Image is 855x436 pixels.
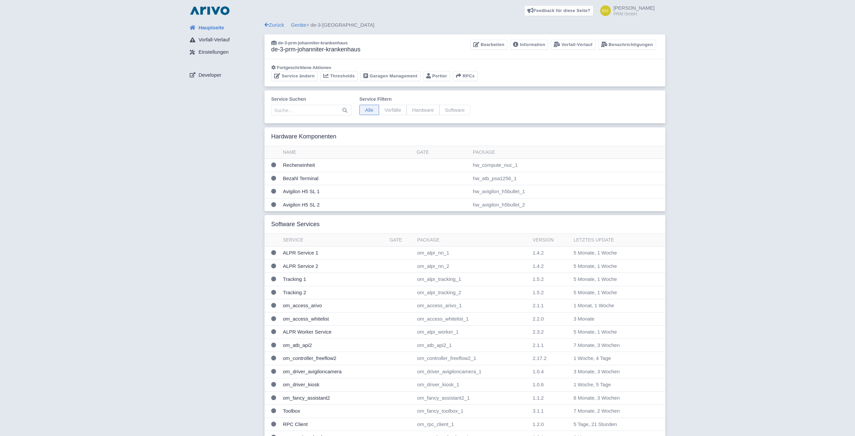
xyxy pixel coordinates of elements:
[280,365,387,378] td: om_driver_avigiloncamera
[533,290,544,295] span: 1.5.2
[280,273,387,286] td: Tracking 1
[533,395,544,401] span: 1.1.2
[277,65,331,70] span: Fortgeschrittene Aktionen
[414,273,530,286] td: om_alpr_tracking_1
[414,286,530,299] td: om_alpr_tracking_2
[571,260,651,273] td: 5 Monate, 1 Woche
[571,405,651,418] td: 7 Monate, 2 Wochen
[271,71,318,81] a: Service ändern
[414,326,530,339] td: om_alpr_worker_1
[533,329,544,335] span: 2.3.2
[387,234,414,247] th: Gate
[571,312,651,326] td: 3 Monate
[414,352,530,365] td: om_controller_freeflow2_1
[265,22,284,28] a: Zurück
[470,159,665,172] td: hw_compute_nuc_1
[470,185,665,198] td: hw_avigilon_h5bullet_1
[198,71,221,79] span: Developer
[414,146,470,159] th: Gate
[533,408,544,414] span: 3.1.1
[470,198,665,211] td: hw_avigilon_h5bullet_2
[280,247,387,260] td: ALPR Service 1
[280,312,387,326] td: om_access_whitelist
[571,234,651,247] th: Letztes Update
[571,326,651,339] td: 5 Monate, 1 Woche
[271,221,320,228] h3: Software Services
[280,234,387,247] th: Service
[533,303,544,308] span: 2.1.1
[414,247,530,260] td: om_alpr_nn_1
[533,382,544,387] span: 1.0.6
[533,263,544,269] span: 1.4.2
[280,299,387,313] td: om_access_arivo
[414,365,530,378] td: om_driver_avigiloncamera_1
[533,342,544,348] span: 2.1.1
[571,273,651,286] td: 5 Monate, 1 Woche
[184,69,265,81] a: Developer
[571,286,651,299] td: 5 Monate, 1 Woche
[414,405,530,418] td: om_fancy_toolbox_1
[280,159,414,172] td: Recheneinheit
[198,24,224,32] span: Hauptseite
[280,405,387,418] td: Toolbox
[414,260,530,273] td: om_alpr_nn_2
[271,96,351,103] label: Service suchen
[406,105,440,115] span: Hardware
[414,418,530,431] td: om_rpc_client_1
[598,40,656,50] a: Benachrichtigungen
[533,369,544,374] span: 1.0.4
[571,418,651,431] td: 5 Tage, 21 Stunden
[530,234,571,247] th: Version
[571,378,651,392] td: 1 Woche, 5 Tage
[470,40,507,50] a: Bearbeiten
[510,40,548,50] a: Information
[188,5,231,16] img: logo
[271,133,336,140] h3: Hardware Komponenten
[423,71,450,81] a: Portier
[291,22,306,28] a: Geräte
[470,172,665,185] td: hw_atb_psa1256_1
[439,105,470,115] span: Software
[414,299,530,313] td: om_access_arivo_1
[614,5,655,11] span: [PERSON_NAME]
[414,234,530,247] th: Package
[571,352,651,365] td: 1 Woche, 4 Tage
[379,105,407,115] span: Vorfälle
[533,355,547,361] span: 2.17.2
[280,185,414,198] td: Avigilon H5 SL 1
[280,352,387,365] td: om_controller_freeflow2
[551,40,595,50] a: Vorfall-Verlauf
[571,247,651,260] td: 5 Monate, 1 Woche
[571,365,651,378] td: 3 Monate, 3 Wochen
[414,378,530,392] td: om_driver_kiosk_1
[360,71,420,81] a: Garagen Management
[453,71,478,81] button: RPCs
[265,21,665,29] div: > de-3-[GEOGRAPHIC_DATA]
[280,391,387,405] td: om_fancy_assistant2
[271,46,360,53] h3: de-3-prm-johanniter-krankenhaus
[533,250,544,256] span: 1.4.2
[571,299,651,313] td: 1 Monat, 1 Woche
[614,12,655,16] small: PRM GmbH
[596,5,655,16] a: [PERSON_NAME] PRM GmbH
[280,146,414,159] th: Name
[280,198,414,211] td: Avigilon H5 SL 2
[280,339,387,352] td: om_atb_api2
[414,312,530,326] td: om_access_whitelist_1
[280,172,414,185] td: Bezahl Terminal
[280,260,387,273] td: ALPR Service 2
[184,21,265,34] a: Hauptseite
[320,71,358,81] a: Thresholds
[280,418,387,431] td: RPC Client
[571,339,651,352] td: 7 Monate, 3 Wochen
[278,40,348,45] span: de-3-prm-johanniter-krankenhaus
[533,276,544,282] span: 1.5.2
[533,316,544,322] span: 2.2.0
[184,34,265,46] a: Vorfall-Verlauf
[280,286,387,299] td: Tracking 2
[524,5,593,16] a: Feedback für diese Seite?
[271,105,351,115] input: Suche…
[571,391,651,405] td: 8 Monate, 3 Wochen
[198,48,228,56] span: Einstellungen
[533,421,544,427] span: 1.2.0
